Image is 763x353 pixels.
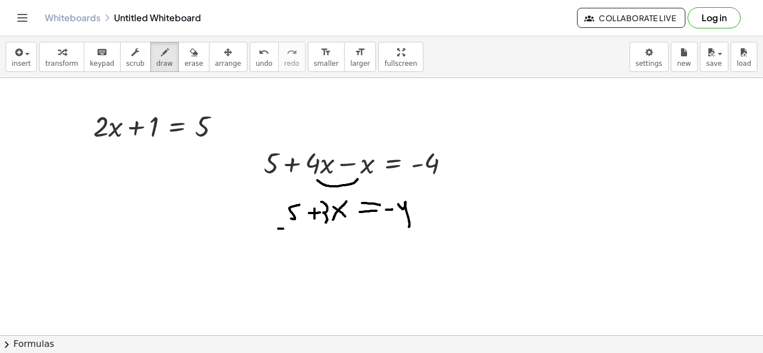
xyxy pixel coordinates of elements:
[97,46,107,59] i: keyboard
[13,9,31,27] button: Toggle navigation
[39,42,84,72] button: transform
[636,60,662,67] span: settings
[90,60,115,67] span: keypad
[314,60,338,67] span: smaller
[378,42,423,72] button: fullscreen
[256,60,273,67] span: undo
[586,13,676,23] span: Collaborate Live
[209,42,247,72] button: arrange
[321,46,331,59] i: format_size
[126,60,145,67] span: scrub
[45,12,101,23] a: Whiteboards
[737,60,751,67] span: load
[700,42,728,72] button: save
[215,60,241,67] span: arrange
[45,60,78,67] span: transform
[630,42,669,72] button: settings
[150,42,179,72] button: draw
[259,46,269,59] i: undo
[287,46,297,59] i: redo
[308,42,345,72] button: format_sizesmaller
[344,42,376,72] button: format_sizelarger
[577,8,685,28] button: Collaborate Live
[156,60,173,67] span: draw
[731,42,757,72] button: load
[278,42,306,72] button: redoredo
[677,60,691,67] span: new
[671,42,698,72] button: new
[6,42,37,72] button: insert
[12,60,31,67] span: insert
[178,42,209,72] button: erase
[384,60,417,67] span: fullscreen
[184,60,203,67] span: erase
[84,42,121,72] button: keyboardkeypad
[688,7,741,28] button: Log in
[355,46,365,59] i: format_size
[706,60,722,67] span: save
[350,60,370,67] span: larger
[284,60,299,67] span: redo
[120,42,151,72] button: scrub
[250,42,279,72] button: undoundo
